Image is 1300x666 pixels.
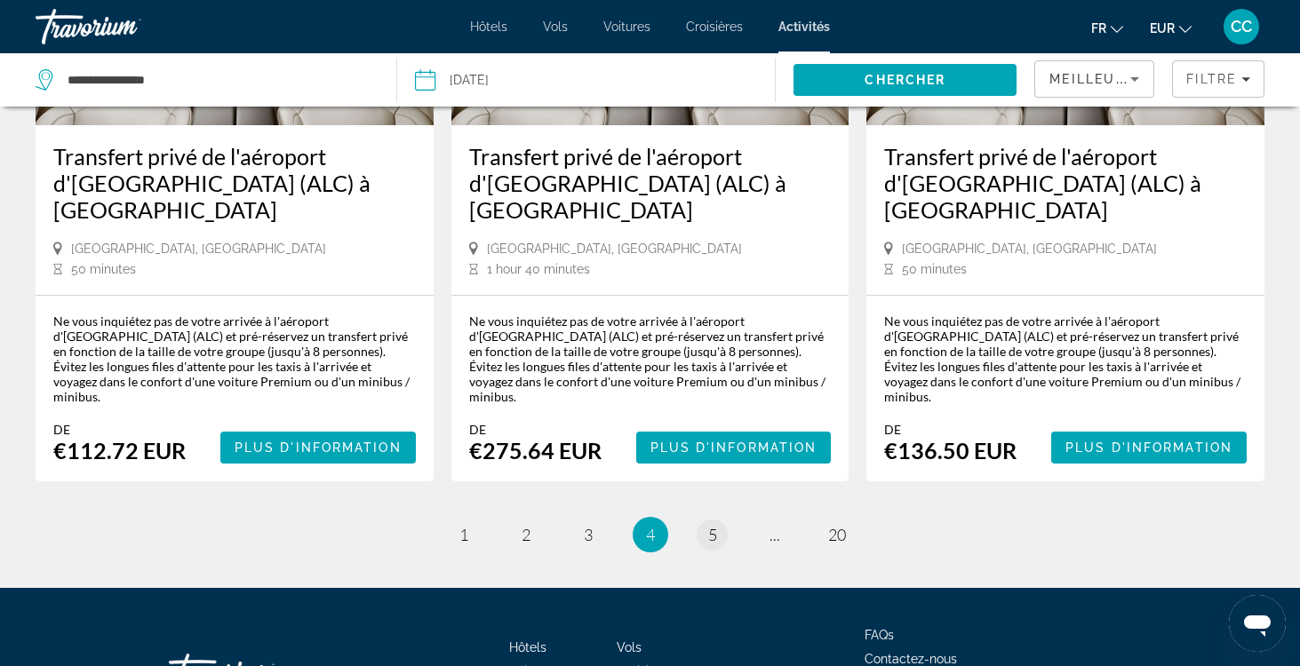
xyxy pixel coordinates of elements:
[1091,21,1106,36] span: fr
[1065,440,1232,455] span: Plus d'information
[415,53,776,107] button: [DATE]Date: Nov 6, 2025
[470,20,507,34] a: Hôtels
[1186,72,1237,86] span: Filtre
[1051,432,1247,464] button: Plus d'information
[53,143,416,223] a: Transfert privé de l'aéroport d'[GEOGRAPHIC_DATA] (ALC) à [GEOGRAPHIC_DATA]
[487,242,742,256] span: [GEOGRAPHIC_DATA], [GEOGRAPHIC_DATA]
[66,67,370,93] input: Search destination
[865,73,945,87] span: Chercher
[487,262,590,276] span: 1 hour 40 minutes
[603,20,650,34] a: Voitures
[1150,21,1175,36] span: EUR
[650,440,817,455] span: Plus d'information
[53,422,186,437] div: De
[884,143,1247,223] a: Transfert privé de l'aéroport d'[GEOGRAPHIC_DATA] (ALC) à [GEOGRAPHIC_DATA]
[1172,60,1264,98] button: Filters
[1218,8,1264,45] button: User Menu
[636,432,832,464] button: Plus d'information
[459,525,468,544] span: 1
[522,525,530,544] span: 2
[884,422,1017,437] div: De
[36,517,1264,552] nav: Pagination
[235,440,402,455] span: Plus d'information
[1231,18,1252,36] span: CC
[646,525,655,544] span: 4
[469,143,832,223] a: Transfert privé de l'aéroport d'[GEOGRAPHIC_DATA] (ALC) à [GEOGRAPHIC_DATA]
[584,525,593,544] span: 3
[884,437,1017,464] div: €136.50 EUR
[1049,72,1209,86] span: Meilleures ventes
[902,242,1157,256] span: [GEOGRAPHIC_DATA], [GEOGRAPHIC_DATA]
[778,20,830,34] a: Activités
[902,262,967,276] span: 50 minutes
[543,20,568,34] a: Vols
[469,422,602,437] div: De
[36,4,213,50] a: Travorium
[1091,15,1123,41] button: Change language
[865,652,957,666] a: Contactez-nous
[509,640,546,654] a: Hôtels
[53,437,186,464] div: €112.72 EUR
[865,628,894,642] a: FAQs
[1150,15,1192,41] button: Change currency
[220,432,416,464] button: Plus d'information
[71,242,326,256] span: [GEOGRAPHIC_DATA], [GEOGRAPHIC_DATA]
[617,640,642,654] a: Vols
[71,262,136,276] span: 50 minutes
[1229,595,1286,652] iframe: Bouton de lancement de la fenêtre de messagerie
[469,313,832,404] div: Ne vous inquiétez pas de votre arrivée à l'aéroport d'[GEOGRAPHIC_DATA] (ALC) et pré-réservez un ...
[708,525,717,544] span: 5
[686,20,743,34] a: Croisières
[53,313,416,404] div: Ne vous inquiétez pas de votre arrivée à l'aéroport d'[GEOGRAPHIC_DATA] (ALC) et pré-réservez un ...
[794,64,1017,96] button: Search
[469,437,602,464] div: €275.64 EUR
[828,525,846,544] span: 20
[884,313,1247,404] div: Ne vous inquiétez pas de votre arrivée à l'aéroport d'[GEOGRAPHIC_DATA] (ALC) et pré-réservez un ...
[770,525,780,544] span: ...
[1049,68,1139,90] mat-select: Sort by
